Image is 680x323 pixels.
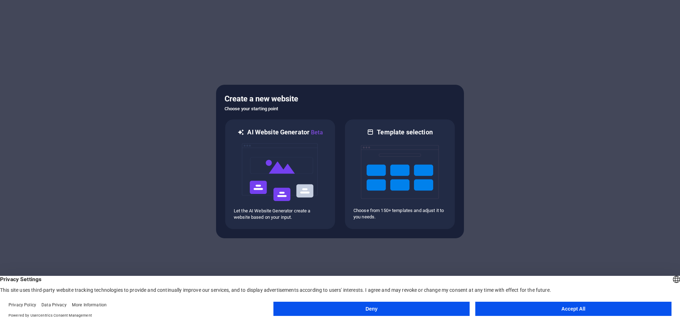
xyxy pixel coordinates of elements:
div: AI Website GeneratorBetaaiLet the AI Website Generator create a website based on your input. [225,119,336,230]
p: Let the AI Website Generator create a website based on your input. [234,208,327,221]
h6: Template selection [377,128,432,137]
img: ai [241,137,319,208]
h6: Choose your starting point [225,105,455,113]
h6: AI Website Generator [247,128,323,137]
h5: Create a new website [225,93,455,105]
div: Template selectionChoose from 150+ templates and adjust it to you needs. [344,119,455,230]
span: Beta [310,129,323,136]
p: Choose from 150+ templates and adjust it to you needs. [353,207,446,220]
